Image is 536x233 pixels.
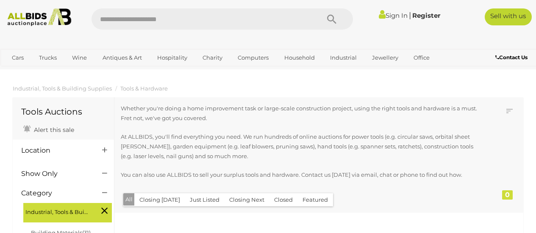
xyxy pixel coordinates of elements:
a: Sports [6,65,35,79]
h4: Show Only [21,170,89,178]
a: Office [408,51,435,65]
a: Tools & Hardware [120,85,168,92]
a: Charity [197,51,228,65]
p: At ALLBIDS, you'll find everything you need. We run hundreds of online auctions for power tools (... [121,132,478,162]
span: Industrial, Tools & Building Supplies [25,205,89,217]
a: Sign In [379,11,408,19]
a: Cars [6,51,29,65]
a: Computers [232,51,274,65]
span: Alert this sale [32,126,74,134]
a: Sell with us [485,8,532,25]
button: Closing [DATE] [134,193,185,206]
a: Antiques & Art [97,51,147,65]
h1: Tools Auctions [21,107,106,116]
button: All [123,193,135,206]
button: Closing Next [224,193,269,206]
a: Wine [67,51,92,65]
button: Search [311,8,353,30]
button: Closed [269,193,298,206]
a: Jewellery [367,51,404,65]
h4: Category [21,189,89,197]
button: Just Listed [185,193,225,206]
a: Contact Us [495,53,530,62]
a: Industrial [325,51,362,65]
button: Featured [297,193,333,206]
b: Contact Us [495,54,528,60]
img: Allbids.com.au [4,8,75,26]
a: Hospitality [152,51,193,65]
p: Whether you're doing a home improvement task or large-scale construction project, using the right... [121,104,478,123]
a: Industrial, Tools & Building Supplies [13,85,112,92]
p: You can also use ALLBIDS to sell your surplus tools and hardware. Contact us [DATE] via email, ch... [121,170,478,180]
h4: Location [21,147,89,154]
a: [GEOGRAPHIC_DATA] [39,65,110,79]
div: 0 [502,190,513,200]
a: Register [412,11,440,19]
a: Alert this sale [21,123,76,135]
span: | [409,11,411,20]
a: Trucks [33,51,62,65]
a: Household [279,51,320,65]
